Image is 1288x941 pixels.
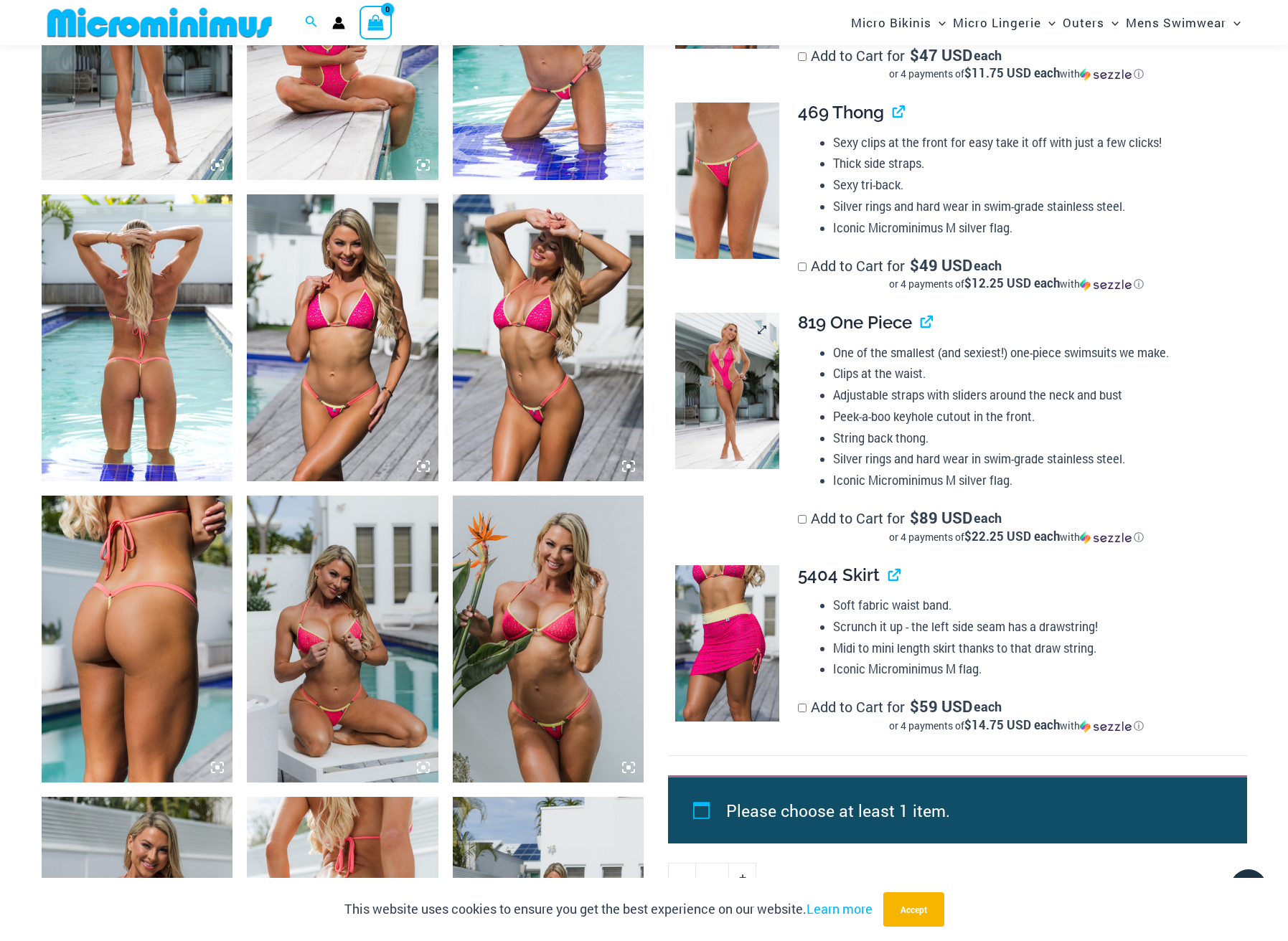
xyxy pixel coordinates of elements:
input: Product quantity [695,863,729,893]
span: Menu Toggle [931,4,946,41]
nav: Site Navigation [845,2,1247,43]
label: Add to Cart for [798,46,1235,82]
img: Bubble Mesh Highlight Pink 421 Micro [42,496,233,782]
li: Iconic Microminimus M flag. [833,658,1235,680]
span: Outers [1063,4,1104,41]
img: MM SHOP LOGO FLAT [42,6,278,39]
li: Adjustable straps with sliders around the neck and bust [833,384,1235,406]
span: 469 Thong [798,102,884,123]
span: $ [910,696,919,717]
button: Accept [883,892,944,927]
span: Mens Swimwear [1126,4,1226,41]
span: 59 USD [910,699,972,714]
input: Add to Cart for$59 USD eachor 4 payments of$14.75 USD eachwithSezzle Click to learn more about Se... [798,704,807,712]
li: String back thong. [833,427,1235,449]
li: Sexy clips at the front for easy take it off with just a few clicks! [833,132,1235,153]
span: Menu Toggle [1041,4,1056,41]
span: each [974,511,1002,525]
li: Scrunch it up - the left side seam has a drawstring! [833,616,1235,638]
input: Add to Cart for$49 USD eachor 4 payments of$12.25 USD eachwithSezzle Click to learn more about Se... [798,263,807,271]
img: Sezzle [1080,278,1132,291]
img: Bubble Mesh Highlight Pink 323 Top 421 Micro [42,194,233,481]
span: each [974,48,1002,62]
span: $ [910,44,919,65]
a: Mens SwimwearMenu ToggleMenu Toggle [1122,4,1244,41]
span: 819 One Piece [798,312,912,333]
input: Add to Cart for$47 USD eachor 4 payments of$11.75 USD eachwithSezzle Click to learn more about Se... [798,52,807,61]
li: Clips at the waist. [833,363,1235,384]
span: 5404 Skirt [798,564,880,585]
span: 47 USD [910,48,972,62]
li: Iconic Microminimus M silver flag. [833,217,1235,239]
li: Sexy tri-back. [833,174,1235,196]
img: Bubble Mesh Highlight Pink 309 Top 421 Micro [247,194,438,481]
span: $14.75 USD each [964,717,1060,733]
img: Sezzle [1080,720,1132,733]
a: Micro LingerieMenu ToggleMenu Toggle [949,4,1059,41]
li: Silver rings and hard wear in swim-grade stainless steel. [833,448,1235,470]
a: - [668,863,695,893]
img: Bubble Mesh Highlight Pink 309 Top 5404 Skirt [675,565,779,722]
a: Learn more [807,900,873,917]
span: $ [910,507,919,528]
span: Micro Bikinis [851,4,931,41]
div: or 4 payments of with [798,277,1235,291]
label: Add to Cart for [798,256,1235,292]
img: Bubble Mesh Highlight Pink 469 Thong [675,103,779,259]
div: or 4 payments of with [798,530,1235,544]
div: or 4 payments of with [798,67,1235,81]
a: + [729,863,756,893]
img: Sezzle [1080,68,1132,81]
a: View Shopping Cart, empty [359,6,392,39]
span: each [974,258,1002,273]
div: or 4 payments of with [798,719,1235,733]
span: Menu Toggle [1104,4,1119,41]
span: each [974,699,1002,714]
p: This website uses cookies to ensure you get the best experience on our website. [344,899,873,920]
div: or 4 payments of$11.75 USD eachwithSezzle Click to learn more about Sezzle [798,67,1235,81]
img: Bubble Mesh Highlight Pink 323 Top 469 Thong [453,496,644,782]
li: Please choose at least 1 item. [726,794,1214,827]
img: Sezzle [1080,531,1132,544]
div: or 4 payments of$22.25 USD eachwithSezzle Click to learn more about Sezzle [798,530,1235,544]
span: $11.75 USD each [964,65,1060,81]
li: Soft fabric waist band. [833,595,1235,616]
span: $ [910,255,919,275]
a: Account icon link [332,16,345,29]
label: Add to Cart for [798,697,1235,733]
div: or 4 payments of$12.25 USD eachwithSezzle Click to learn more about Sezzle [798,277,1235,291]
span: Menu Toggle [1226,4,1241,41]
li: Midi to mini length skirt thanks to that draw string. [833,638,1235,659]
input: Add to Cart for$89 USD eachor 4 payments of$22.25 USD eachwithSezzle Click to learn more about Se... [798,515,807,524]
img: Bubble Mesh Highlight Pink 309 Top 421 Micro [453,194,644,481]
span: $22.25 USD each [964,528,1060,544]
li: Iconic Microminimus M silver flag. [833,470,1235,491]
a: Micro BikinisMenu ToggleMenu Toggle [847,4,949,41]
li: Thick side straps. [833,153,1235,174]
li: Silver rings and hard wear in swim-grade stainless steel. [833,196,1235,217]
span: Micro Lingerie [953,4,1041,41]
div: or 4 payments of$14.75 USD eachwithSezzle Click to learn more about Sezzle [798,719,1235,733]
img: Bubble Mesh Highlight Pink 323 Top 469 Thong [247,496,438,782]
span: 49 USD [910,258,972,273]
li: One of the smallest (and sexiest!) one-piece swimsuits we make. [833,342,1235,364]
a: OutersMenu ToggleMenu Toggle [1059,4,1122,41]
span: $12.25 USD each [964,275,1060,291]
li: Peek-a-boo keyhole cutout in the front. [833,406,1235,427]
span: 89 USD [910,511,972,525]
a: Search icon link [305,14,318,32]
label: Add to Cart for [798,509,1235,544]
img: Bubble Mesh Highlight Pink 819 One Piece [675,313,779,469]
